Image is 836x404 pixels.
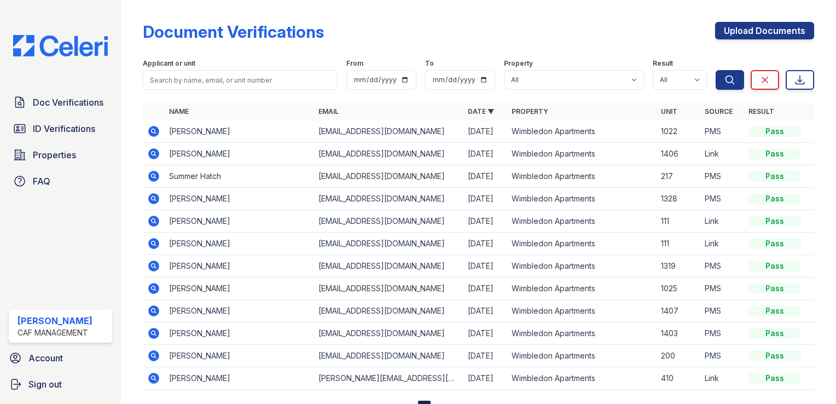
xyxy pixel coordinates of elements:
td: [EMAIL_ADDRESS][DOMAIN_NAME] [314,165,463,188]
td: [DATE] [463,188,507,210]
td: PMS [700,345,744,367]
label: To [425,59,434,68]
span: Properties [33,148,76,161]
label: From [346,59,363,68]
label: Applicant or unit [143,59,195,68]
td: 1025 [657,278,700,300]
a: Source [705,107,733,116]
td: Wimbledon Apartments [507,143,657,165]
input: Search by name, email, or unit number [143,70,338,90]
td: 111 [657,210,700,233]
a: Email [318,107,339,116]
td: [PERSON_NAME] [165,143,314,165]
td: [EMAIL_ADDRESS][DOMAIN_NAME] [314,278,463,300]
td: PMS [700,165,744,188]
td: [PERSON_NAME] [165,210,314,233]
td: [EMAIL_ADDRESS][DOMAIN_NAME] [314,255,463,278]
td: Link [700,143,744,165]
a: Upload Documents [715,22,814,39]
a: Date ▼ [468,107,494,116]
td: 1407 [657,300,700,322]
span: Doc Verifications [33,96,103,109]
td: [DATE] [463,278,507,300]
div: Pass [748,148,801,159]
td: 1406 [657,143,700,165]
td: [DATE] [463,143,507,165]
td: [PERSON_NAME] [165,278,314,300]
span: Account [28,351,63,365]
td: Wimbledon Apartments [507,345,657,367]
img: CE_Logo_Blue-a8612792a0a2168367f1c8372b55b34899dd931a85d93a1a3d3e32e68fde9ad4.png [4,35,117,56]
td: Wimbledon Apartments [507,120,657,143]
td: [PERSON_NAME] [165,120,314,143]
label: Property [504,59,533,68]
td: [PERSON_NAME] [165,300,314,322]
td: [PERSON_NAME] [165,188,314,210]
span: ID Verifications [33,122,95,135]
td: 410 [657,367,700,390]
td: Wimbledon Apartments [507,322,657,345]
td: Link [700,210,744,233]
div: Pass [748,193,801,204]
div: Pass [748,216,801,227]
td: [PERSON_NAME] [165,233,314,255]
span: FAQ [33,175,50,188]
td: 1328 [657,188,700,210]
a: Unit [661,107,677,116]
a: ID Verifications [9,118,112,140]
td: [PERSON_NAME] [165,255,314,278]
div: Pass [748,350,801,361]
td: 1403 [657,322,700,345]
td: [EMAIL_ADDRESS][DOMAIN_NAME] [314,143,463,165]
a: Properties [9,144,112,166]
td: [DATE] [463,300,507,322]
td: [PERSON_NAME] [165,322,314,345]
div: Pass [748,238,801,249]
div: Pass [748,126,801,137]
div: Pass [748,283,801,294]
td: [EMAIL_ADDRESS][DOMAIN_NAME] [314,210,463,233]
td: [EMAIL_ADDRESS][DOMAIN_NAME] [314,322,463,345]
td: Wimbledon Apartments [507,188,657,210]
td: PMS [700,120,744,143]
td: [PERSON_NAME] [165,367,314,390]
a: Property [512,107,548,116]
label: Result [653,59,673,68]
td: Link [700,367,744,390]
a: Account [4,347,117,369]
td: [DATE] [463,233,507,255]
span: Sign out [28,378,62,391]
td: [DATE] [463,165,507,188]
td: PMS [700,322,744,345]
td: [EMAIL_ADDRESS][DOMAIN_NAME] [314,300,463,322]
td: 200 [657,345,700,367]
td: [DATE] [463,120,507,143]
td: Wimbledon Apartments [507,278,657,300]
td: [PERSON_NAME][EMAIL_ADDRESS][DOMAIN_NAME] [314,367,463,390]
td: PMS [700,255,744,278]
div: Pass [748,305,801,316]
td: [EMAIL_ADDRESS][DOMAIN_NAME] [314,233,463,255]
td: Wimbledon Apartments [507,255,657,278]
div: Pass [748,373,801,384]
div: Pass [748,171,801,182]
td: Wimbledon Apartments [507,367,657,390]
td: [DATE] [463,210,507,233]
td: 1319 [657,255,700,278]
td: Wimbledon Apartments [507,165,657,188]
td: PMS [700,188,744,210]
td: Wimbledon Apartments [507,233,657,255]
td: Wimbledon Apartments [507,300,657,322]
div: Pass [748,261,801,272]
td: [DATE] [463,322,507,345]
a: Sign out [4,373,117,395]
div: [PERSON_NAME] [18,314,92,327]
td: PMS [700,278,744,300]
div: Pass [748,328,801,339]
td: PMS [700,300,744,322]
td: 217 [657,165,700,188]
td: Wimbledon Apartments [507,210,657,233]
td: [EMAIL_ADDRESS][DOMAIN_NAME] [314,188,463,210]
a: Result [748,107,774,116]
